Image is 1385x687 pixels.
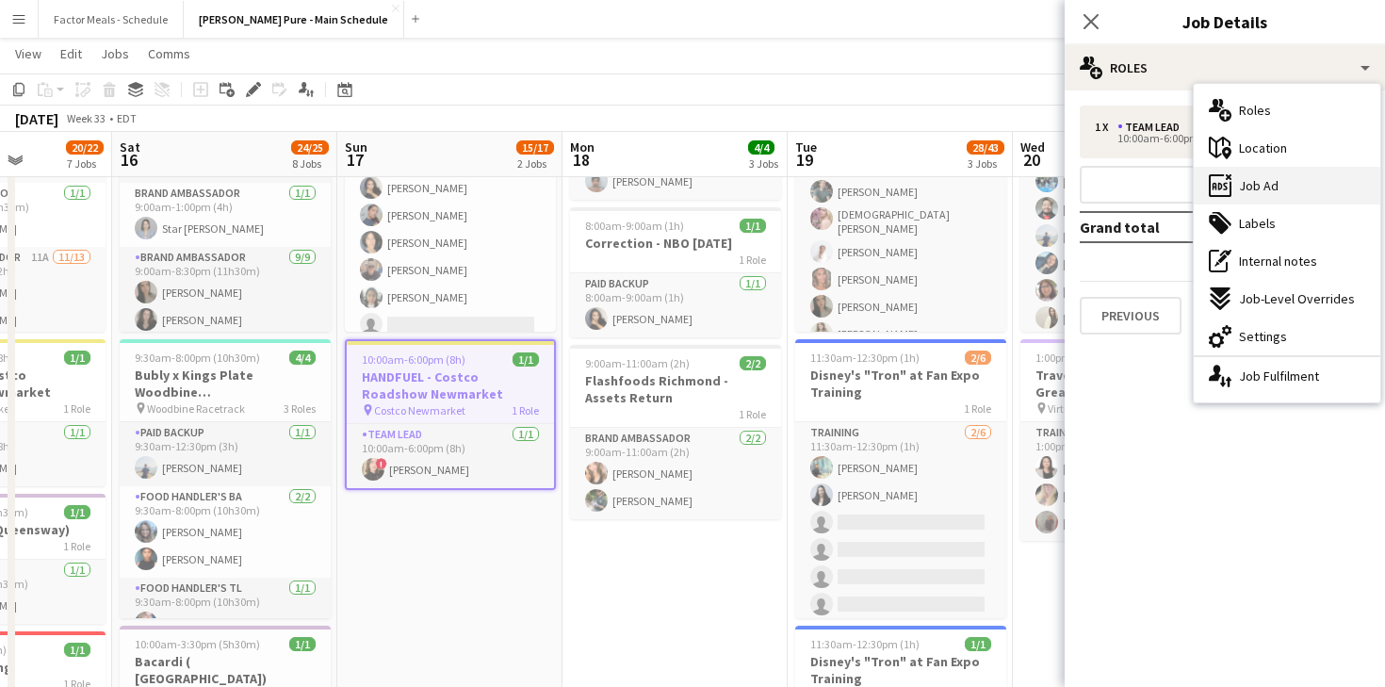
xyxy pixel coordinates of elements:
[795,339,1006,618] app-job-card: 11:30am-12:30pm (1h)2/6Disney's "Tron" at Fan Expo Training1 RoleTraining2/611:30am-12:30pm (1h)[...
[1048,401,1080,416] span: Virtual
[1239,102,1271,119] span: Roles
[965,351,991,365] span: 2/6
[570,139,595,155] span: Mon
[1117,121,1187,134] div: Team Lead
[376,458,387,469] span: !
[967,140,1004,155] span: 28/43
[1020,139,1045,155] span: Wed
[1020,422,1231,541] app-card-role: Training3/31:00pm-2:00pm (1h)[PERSON_NAME][PERSON_NAME][PERSON_NAME]
[1239,139,1287,156] span: Location
[120,339,331,618] app-job-card: 9:30am-8:00pm (10h30m)4/4Bubly x Kings Plate Woodbine [GEOGRAPHIC_DATA] Woodbine Racetrack3 Roles...
[749,156,778,171] div: 3 Jobs
[15,45,41,62] span: View
[1239,253,1317,270] span: Internal notes
[792,149,817,171] span: 19
[748,140,774,155] span: 4/4
[1239,177,1279,194] span: Job Ad
[63,539,90,553] span: 1 Role
[374,403,465,417] span: Costco Newmarket
[64,351,90,365] span: 1/1
[289,637,316,651] span: 1/1
[570,372,781,406] h3: Flashfoods Richmond - Assets Return
[64,643,90,657] span: 1/1
[289,351,316,365] span: 4/4
[62,111,109,125] span: Week 33
[968,156,1003,171] div: 3 Jobs
[120,53,331,332] app-job-card: 9:00am-8:30pm (11h30m)14/15LEGO X She Built That @ CNE CNE6 RolesPaid Backup8A0/19:00am-12:00pm (...
[567,149,595,171] span: 18
[795,53,1006,332] app-job-card: 10:00am-11:00am (1h)25/36Disney's Fan Expo Training1 RoleTraining2I25/3610:00am-11:00am (1h)[PERS...
[120,139,140,155] span: Sat
[60,45,82,62] span: Edit
[135,351,260,365] span: 9:30am-8:00pm (10h30m)
[810,351,920,365] span: 11:30am-12:30pm (1h)
[345,53,556,332] app-job-card: 9:00am-8:30pm (11h30m)14/16LEGO X She Built That @ CNE CNE3 Roles[PERSON_NAME][PERSON_NAME][PERSO...
[347,368,554,402] h3: HANDFUEL - Costco Roadshow Newmarket
[1239,290,1355,307] span: Job-Level Overrides
[64,505,90,519] span: 1/1
[1080,166,1370,204] button: Add role
[342,149,367,171] span: 17
[570,345,781,519] app-job-card: 9:00am-11:00am (2h)2/2Flashfoods Richmond - Assets Return1 RoleBrand Ambassador2/29:00am-11:00am ...
[93,41,137,66] a: Jobs
[739,407,766,421] span: 1 Role
[1080,297,1181,335] button: Previous
[740,356,766,370] span: 2/2
[345,339,556,490] app-job-card: 10:00am-6:00pm (8h)1/1HANDFUEL - Costco Roadshow Newmarket Costco Newmarket1 RoleTeam Lead1/110:0...
[291,140,329,155] span: 24/25
[184,1,404,38] button: [PERSON_NAME] Pure - Main Schedule
[516,140,554,155] span: 15/17
[140,41,198,66] a: Comms
[570,235,781,252] h3: Correction - NBO [DATE]
[120,486,331,578] app-card-role: Food Handler's BA2/29:30am-8:00pm (10h30m)[PERSON_NAME][PERSON_NAME]
[8,41,49,66] a: View
[135,637,260,651] span: 10:00am-3:30pm (5h30m)
[1020,339,1231,541] app-job-card: 1:00pm-2:00pm (1h)3/3Travel Alberta & AGLC x Great Outdoors Comedy Festival Training Virtual1 Rol...
[1095,134,1335,143] div: 10:00am-6:00pm (8h)
[740,219,766,233] span: 1/1
[1020,53,1231,332] app-job-card: 12:00pm-1:00pm (1h)15/15LEGO @ Fan Expo Toronto Training Virtual1 RoleTraining15/1512:00pm-1:00pm...
[795,422,1006,623] app-card-role: Training2/611:30am-12:30pm (1h)[PERSON_NAME][PERSON_NAME]
[1065,45,1385,90] div: Roles
[1080,212,1259,242] td: Grand total
[1018,149,1045,171] span: 20
[117,111,137,125] div: EDT
[120,247,331,530] app-card-role: Brand Ambassador9/99:00am-8:30pm (11h30m)[PERSON_NAME][PERSON_NAME]
[570,428,781,519] app-card-role: Brand Ambassador2/29:00am-11:00am (2h)[PERSON_NAME][PERSON_NAME]
[66,140,104,155] span: 20/22
[63,401,90,416] span: 1 Role
[1020,367,1231,401] h3: Travel Alberta & AGLC x Great Outdoors Comedy Festival Training
[53,41,90,66] a: Edit
[585,219,684,233] span: 8:00am-9:00am (1h)
[284,401,316,416] span: 3 Roles
[15,109,58,128] div: [DATE]
[67,156,103,171] div: 7 Jobs
[513,352,539,367] span: 1/1
[147,401,245,416] span: Woodbine Racetrack
[362,352,465,367] span: 10:00am-6:00pm (8h)
[120,422,331,486] app-card-role: Paid Backup1/19:30am-12:30pm (3h)[PERSON_NAME]
[570,207,781,337] app-job-card: 8:00am-9:00am (1h)1/1Correction - NBO [DATE]1 RolePaid Backup1/18:00am-9:00am (1h)[PERSON_NAME]
[39,1,184,38] button: Factor Meals - Schedule
[120,367,331,401] h3: Bubly x Kings Plate Woodbine [GEOGRAPHIC_DATA]
[810,637,920,651] span: 11:30am-12:30pm (1h)
[795,139,817,155] span: Tue
[517,156,553,171] div: 2 Jobs
[1035,351,1132,365] span: 1:00pm-2:00pm (1h)
[570,273,781,337] app-card-role: Paid Backup1/18:00am-9:00am (1h)[PERSON_NAME]
[964,401,991,416] span: 1 Role
[345,139,367,155] span: Sun
[795,653,1006,687] h3: Disney's "Tron" at Fan Expo Training
[292,156,328,171] div: 8 Jobs
[585,356,690,370] span: 9:00am-11:00am (2h)
[739,253,766,267] span: 1 Role
[117,149,140,171] span: 16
